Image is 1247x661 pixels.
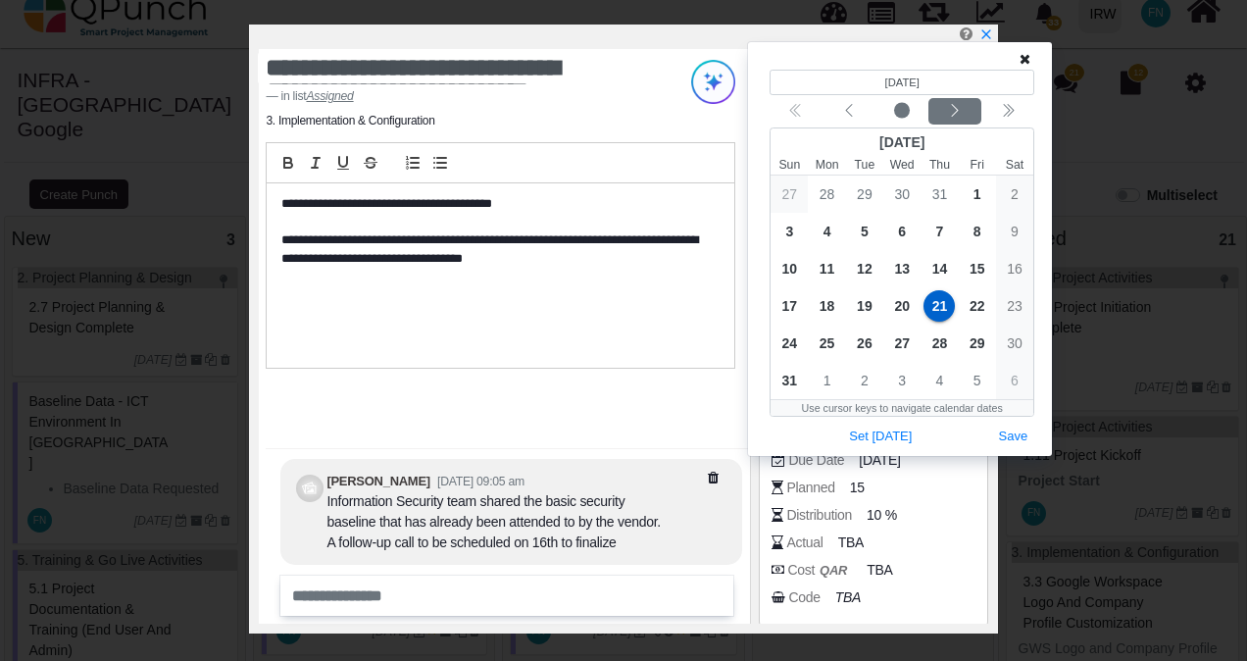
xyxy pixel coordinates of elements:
span: TBA [867,560,892,581]
span: 4 [812,216,843,247]
div: Actual [786,533,823,553]
span: 24 [773,328,805,359]
span: 7 [923,216,955,247]
small: Monday [808,156,845,174]
div: 9/1/2025 [808,362,845,399]
span: 31 [923,178,955,210]
span: 28 [923,328,955,359]
div: 8/16/2025 [996,250,1033,287]
span: 20 [886,290,918,322]
div: 8/8/2025 [959,213,996,250]
button: Next year [981,98,1034,125]
div: 8/6/2025 [883,213,921,250]
span: 11 [812,253,843,284]
div: 9/6/2025 [996,362,1033,399]
cite: Source Title [306,89,353,103]
div: Distribution [786,505,852,526]
span: 28 [812,178,843,210]
span: 3 [886,365,918,396]
svg: chevron left [947,103,963,119]
span: 29 [849,178,880,210]
span: 19 [849,290,880,322]
div: 9/5/2025 [959,362,996,399]
span: 17 [773,290,805,322]
u: Assigned [306,89,353,103]
bdi: [DATE] [885,76,920,88]
div: 8/12/2025 [846,250,883,287]
div: 7/30/2025 [883,176,921,213]
div: 8/30/2025 [996,325,1033,362]
div: 8/29/2025 [959,325,996,362]
small: Tuesday [846,156,883,174]
div: 8/5/2025 [846,213,883,250]
button: Previous month [823,98,875,125]
div: 8/14/2025 [921,250,958,287]
div: 8/15/2025 [959,250,996,287]
button: Next month [928,98,981,125]
div: 8/10/2025 [771,250,808,287]
i: TBA [835,589,861,605]
div: Planned [786,478,834,498]
div: Due Date [788,450,844,471]
div: 8/3/2025 [771,213,808,250]
div: 8/17/2025 [771,287,808,325]
span: 2 [849,365,880,396]
div: 8/28/2025 [921,325,958,362]
div: 7/29/2025 [846,176,883,213]
span: [DATE] [859,450,900,471]
div: Use cursor keys to navigate calendar dates [771,400,1033,416]
i: Edit Punch [960,26,973,41]
b: [PERSON_NAME] [326,474,429,488]
div: 8/11/2025 [808,250,845,287]
span: 10 % [867,505,897,526]
span: 1 [962,178,993,210]
span: 4 [923,365,955,396]
small: [DATE] 09:05 am [437,475,524,488]
button: Set [DATE] [842,424,919,450]
div: 8/9/2025 [996,213,1033,250]
span: 6 [886,216,918,247]
span: 3 [773,216,805,247]
span: 21 [923,290,955,322]
span: 1 [812,365,843,396]
div: Cost [787,560,852,581]
span: 14 [923,253,955,284]
div: [DATE] [771,128,1033,156]
span: 15 [962,253,993,284]
div: 8/21/2025 (Selected date) [921,287,958,325]
span: 5 [962,365,993,396]
span: 26 [849,328,880,359]
div: Calendar navigation [770,98,1034,125]
div: 8/18/2025 [808,287,845,325]
div: 8/7/2025 [921,213,958,250]
div: 8/2/2025 [996,176,1033,213]
div: 8/27/2025 [883,325,921,362]
div: Information Security team shared the basic security baseline that has already been attended to by... [326,491,670,553]
footer: in list [266,87,652,105]
span: 18 [812,290,843,322]
div: 7/31/2025 [921,176,958,213]
span: 15 [850,478,865,498]
svg: circle fill [894,103,910,119]
span: 10 [773,253,805,284]
img: Try writing with AI [691,60,735,104]
span: 29 [962,328,993,359]
svg: chevron double left [1000,103,1016,119]
header: Selected date [770,70,1034,95]
svg: x [979,27,993,41]
div: 9/4/2025 [921,362,958,399]
div: 8/20/2025 [883,287,921,325]
span: 30 [886,178,918,210]
div: 8/25/2025 [808,325,845,362]
div: 8/19/2025 [846,287,883,325]
svg: chevron left [841,103,857,119]
small: Wednesday [883,156,921,174]
div: 7/28/2025 [808,176,845,213]
div: 8/1/2025 [959,176,996,213]
span: 25 [812,328,843,359]
span: 13 [886,253,918,284]
small: Sunday [771,156,808,174]
span: 22 [962,290,993,322]
span: 31 [773,365,805,396]
button: Current month [875,98,928,125]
